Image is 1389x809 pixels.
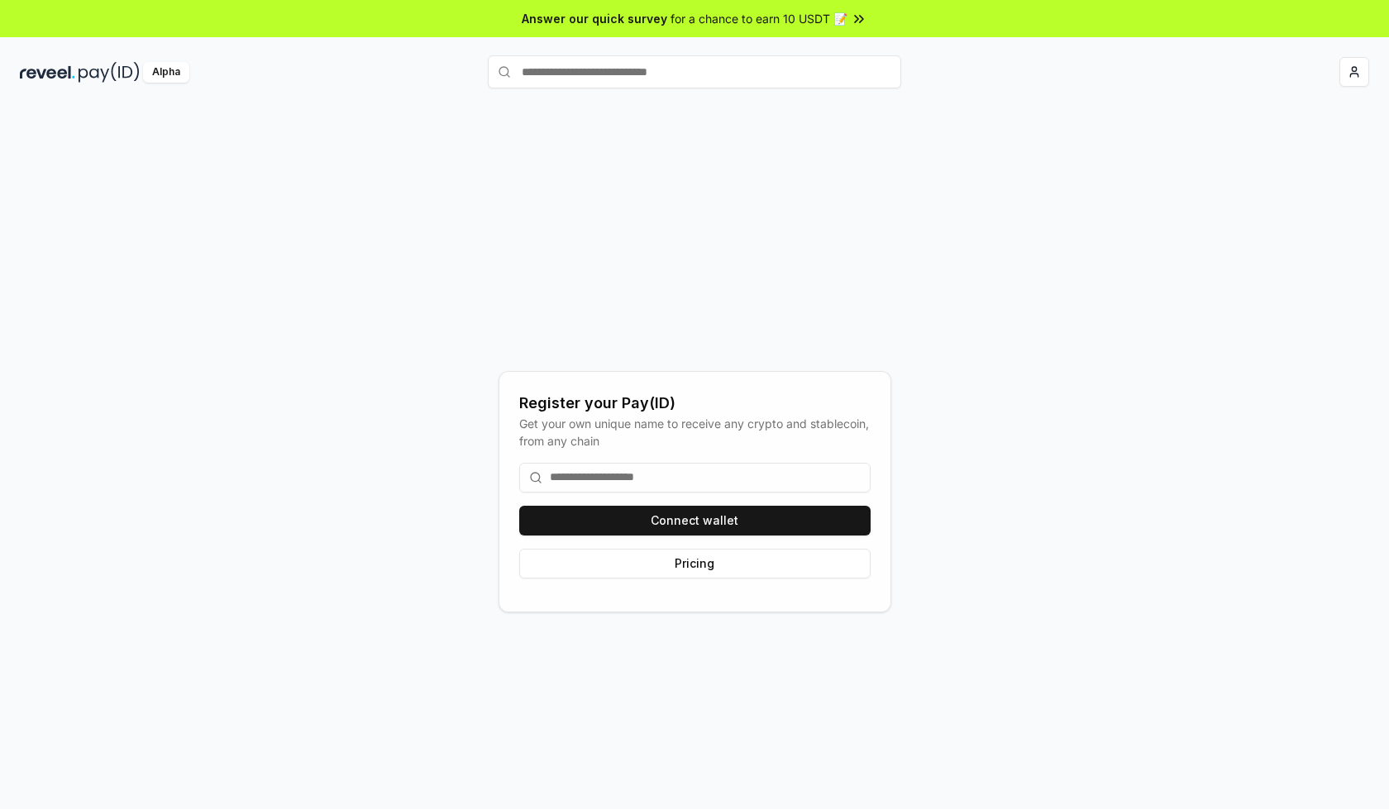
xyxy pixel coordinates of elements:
[519,549,871,578] button: Pricing
[519,506,871,535] button: Connect wallet
[143,62,189,83] div: Alpha
[522,10,667,27] span: Answer our quick survey
[20,62,75,83] img: reveel_dark
[519,392,871,415] div: Register your Pay(ID)
[671,10,847,27] span: for a chance to earn 10 USDT 📝
[519,415,871,450] div: Get your own unique name to receive any crypto and stablecoin, from any chain
[79,62,140,83] img: pay_id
